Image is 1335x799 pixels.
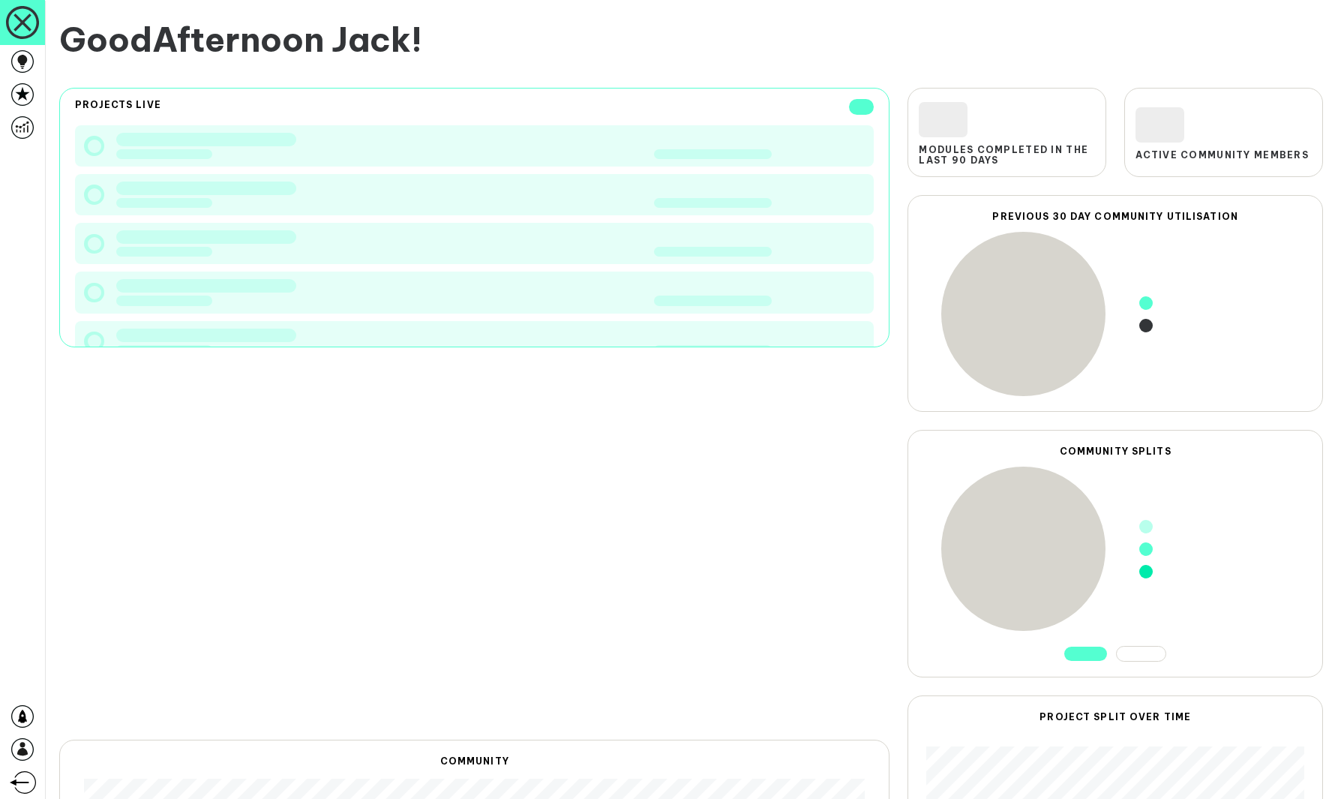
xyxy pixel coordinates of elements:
h2: Projects live [75,99,161,115]
button: ethnicity [1116,646,1166,662]
h2: Previous 30 day Community Utilisation [922,211,1309,222]
h2: Project split over time [926,711,1304,722]
span: Active Community Members [1135,150,1309,161]
h2: Community [84,755,865,767]
span: 10 [849,99,874,115]
button: gender [1064,647,1107,661]
span: Jack ! [331,18,422,61]
h2: Community Splits [922,446,1309,457]
span: Modules completed in the last 90 days [919,145,1095,166]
